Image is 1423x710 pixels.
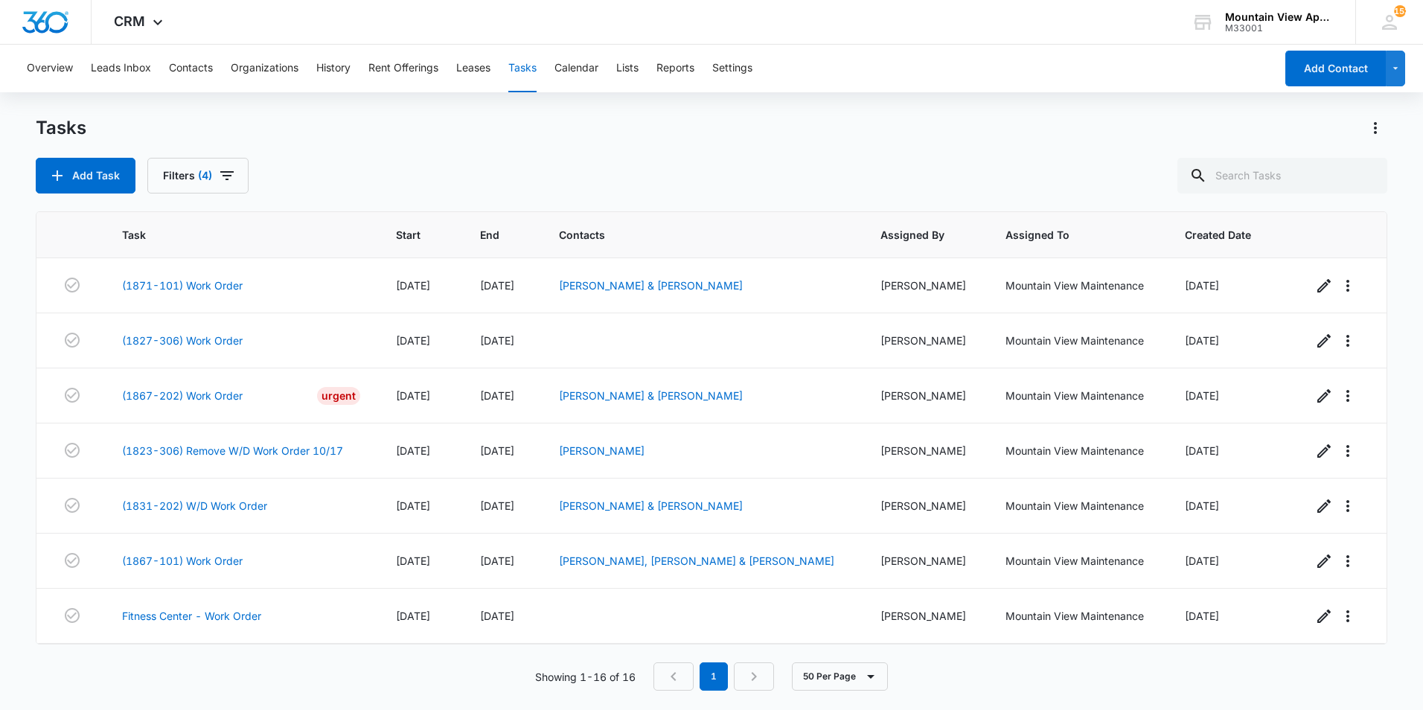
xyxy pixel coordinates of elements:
[480,610,514,622] span: [DATE]
[559,279,743,292] a: [PERSON_NAME] & [PERSON_NAME]
[1225,23,1334,33] div: account id
[480,554,514,567] span: [DATE]
[653,662,774,691] nav: Pagination
[880,443,970,458] div: [PERSON_NAME]
[396,499,430,512] span: [DATE]
[198,170,212,181] span: (4)
[1005,227,1128,243] span: Assigned To
[122,333,243,348] a: (1827-306) Work Order
[1185,444,1219,457] span: [DATE]
[508,45,537,92] button: Tasks
[616,45,639,92] button: Lists
[559,389,743,402] a: [PERSON_NAME] & [PERSON_NAME]
[396,610,430,622] span: [DATE]
[122,227,339,243] span: Task
[559,227,822,243] span: Contacts
[36,117,86,139] h1: Tasks
[1005,553,1149,569] div: Mountain View Maintenance
[480,227,502,243] span: End
[1185,610,1219,622] span: [DATE]
[1005,278,1149,293] div: Mountain View Maintenance
[396,334,430,347] span: [DATE]
[396,444,430,457] span: [DATE]
[114,13,145,29] span: CRM
[559,554,834,567] a: [PERSON_NAME], [PERSON_NAME] & [PERSON_NAME]
[368,45,438,92] button: Rent Offerings
[559,499,743,512] a: [PERSON_NAME] & [PERSON_NAME]
[554,45,598,92] button: Calendar
[1185,279,1219,292] span: [DATE]
[880,388,970,403] div: [PERSON_NAME]
[91,45,151,92] button: Leads Inbox
[396,389,430,402] span: [DATE]
[656,45,694,92] button: Reports
[456,45,490,92] button: Leases
[1185,227,1255,243] span: Created Date
[1177,158,1387,194] input: Search Tasks
[122,498,267,514] a: (1831-202) W/D Work Order
[792,662,888,691] button: 50 Per Page
[1005,443,1149,458] div: Mountain View Maintenance
[1005,388,1149,403] div: Mountain View Maintenance
[317,387,360,405] div: Urgent
[1185,334,1219,347] span: [DATE]
[559,444,645,457] a: [PERSON_NAME]
[122,388,243,403] a: (1867-202) Work Order
[169,45,213,92] button: Contacts
[480,499,514,512] span: [DATE]
[880,278,970,293] div: [PERSON_NAME]
[122,553,243,569] a: (1867-101) Work Order
[480,444,514,457] span: [DATE]
[1005,608,1149,624] div: Mountain View Maintenance
[1363,116,1387,140] button: Actions
[480,334,514,347] span: [DATE]
[1225,11,1334,23] div: account name
[1005,333,1149,348] div: Mountain View Maintenance
[231,45,298,92] button: Organizations
[316,45,351,92] button: History
[122,608,261,624] a: Fitness Center - Work Order
[122,278,243,293] a: (1871-101) Work Order
[1394,5,1406,17] span: 153
[1185,554,1219,567] span: [DATE]
[880,333,970,348] div: [PERSON_NAME]
[880,553,970,569] div: [PERSON_NAME]
[27,45,73,92] button: Overview
[147,158,249,194] button: Filters(4)
[1285,51,1386,86] button: Add Contact
[36,158,135,194] button: Add Task
[122,443,343,458] a: (1823-306) Remove W/D Work Order 10/17
[1185,499,1219,512] span: [DATE]
[712,45,752,92] button: Settings
[1005,498,1149,514] div: Mountain View Maintenance
[396,227,423,243] span: Start
[535,669,636,685] p: Showing 1-16 of 16
[1394,5,1406,17] div: notifications count
[480,389,514,402] span: [DATE]
[1185,389,1219,402] span: [DATE]
[880,608,970,624] div: [PERSON_NAME]
[700,662,728,691] em: 1
[880,498,970,514] div: [PERSON_NAME]
[396,554,430,567] span: [DATE]
[396,279,430,292] span: [DATE]
[480,279,514,292] span: [DATE]
[880,227,948,243] span: Assigned By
